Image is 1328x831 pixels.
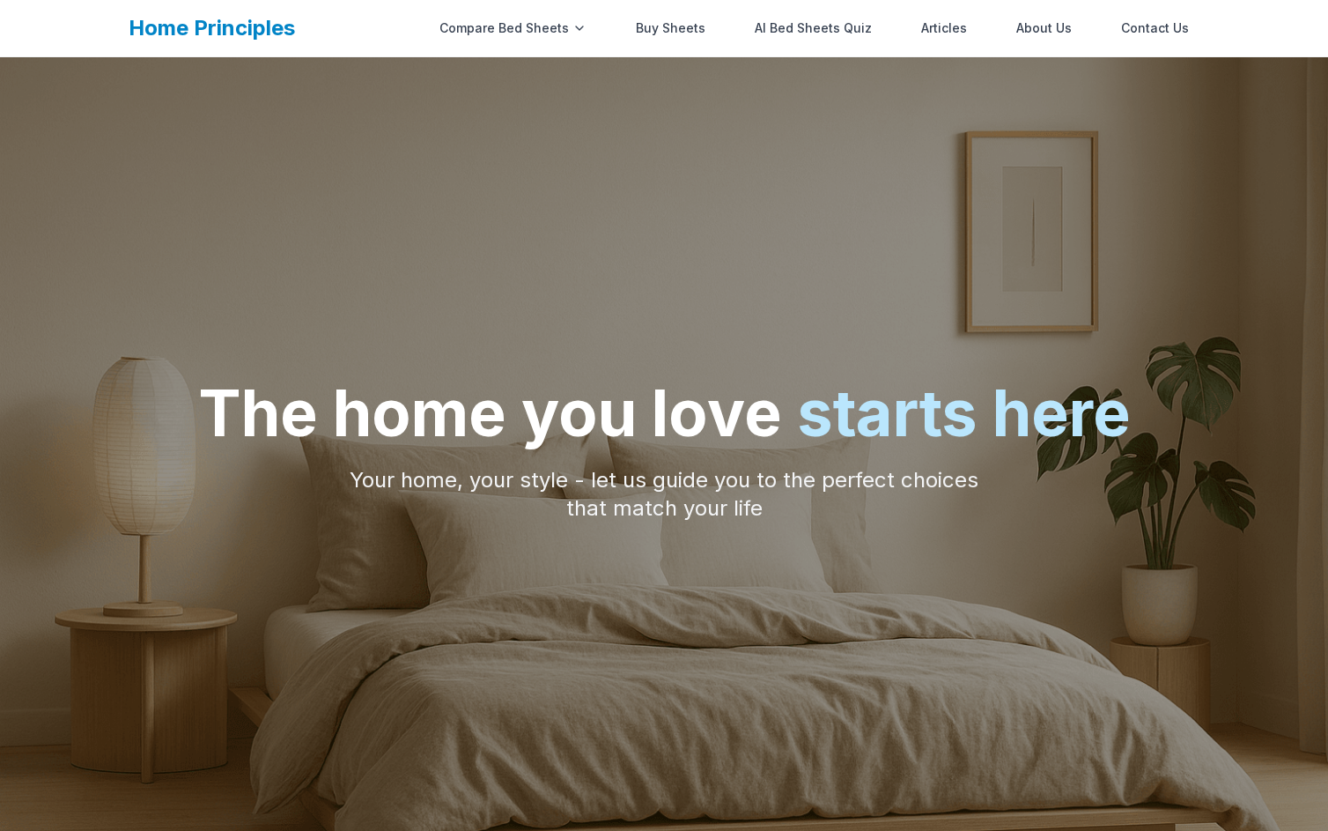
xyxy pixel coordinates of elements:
[744,11,882,46] a: AI Bed Sheets Quiz
[625,11,716,46] a: Buy Sheets
[911,11,978,46] a: Articles
[429,11,597,46] div: Compare Bed Sheets
[797,375,1131,451] span: starts here
[1006,11,1082,46] a: About Us
[1110,11,1199,46] a: Contact Us
[198,382,1131,445] h1: The home you love
[129,15,295,41] a: Home Principles
[326,466,1002,523] p: Your home, your style - let us guide you to the perfect choices that match your life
